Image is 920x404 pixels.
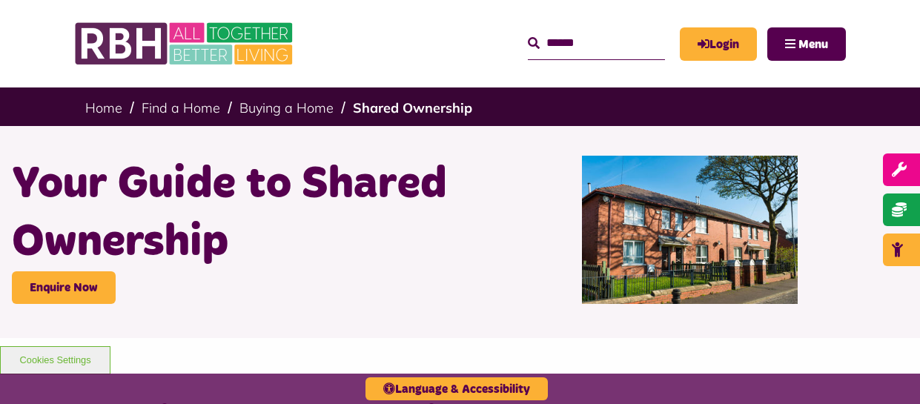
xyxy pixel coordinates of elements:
[239,99,334,116] a: Buying a Home
[142,99,220,116] a: Find a Home
[767,27,846,61] button: Navigation
[798,39,828,50] span: Menu
[12,156,449,271] h1: Your Guide to Shared Ownership
[853,337,920,404] iframe: Netcall Web Assistant for live chat
[85,99,122,116] a: Home
[680,27,757,61] a: MyRBH
[365,377,548,400] button: Language & Accessibility
[12,271,116,304] a: Enquire Now
[353,99,472,116] a: Shared Ownership
[582,156,798,304] img: Belton Avenue
[74,15,297,73] img: RBH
